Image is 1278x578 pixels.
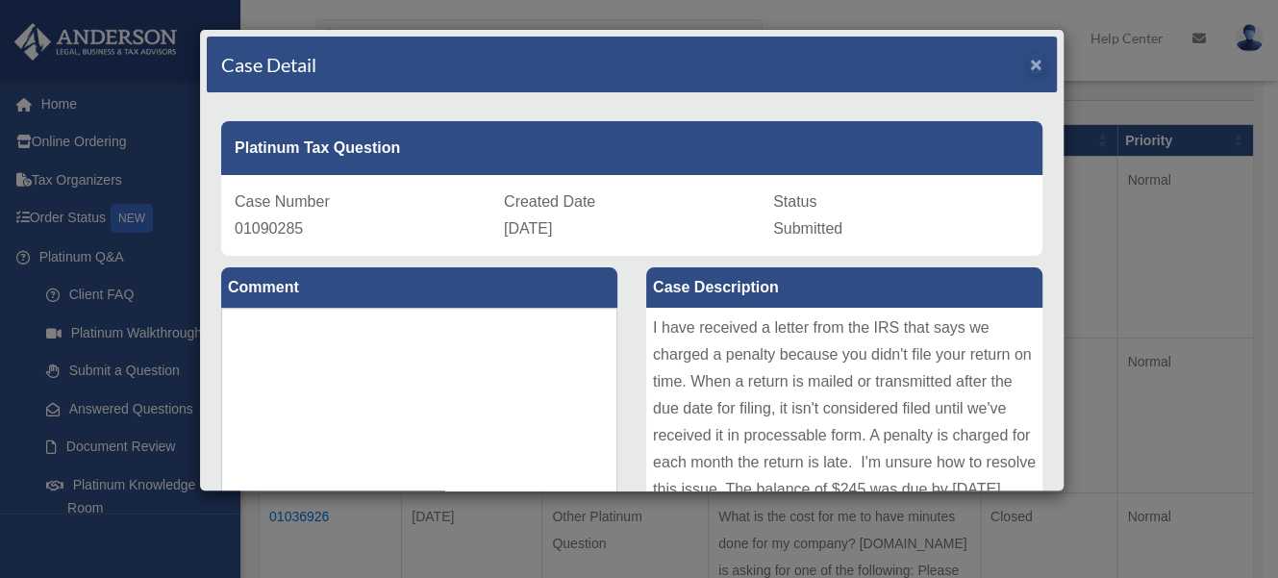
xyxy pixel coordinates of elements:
span: Status [773,193,816,210]
label: Comment [221,267,617,308]
button: Close [1030,54,1042,74]
span: 01090285 [235,220,303,237]
div: Platinum Tax Question [221,121,1042,175]
span: Case Number [235,193,330,210]
span: Created Date [504,193,595,210]
h4: Case Detail [221,51,316,78]
span: [DATE] [504,220,552,237]
span: Submitted [773,220,842,237]
span: × [1030,53,1042,75]
label: Case Description [646,267,1042,308]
